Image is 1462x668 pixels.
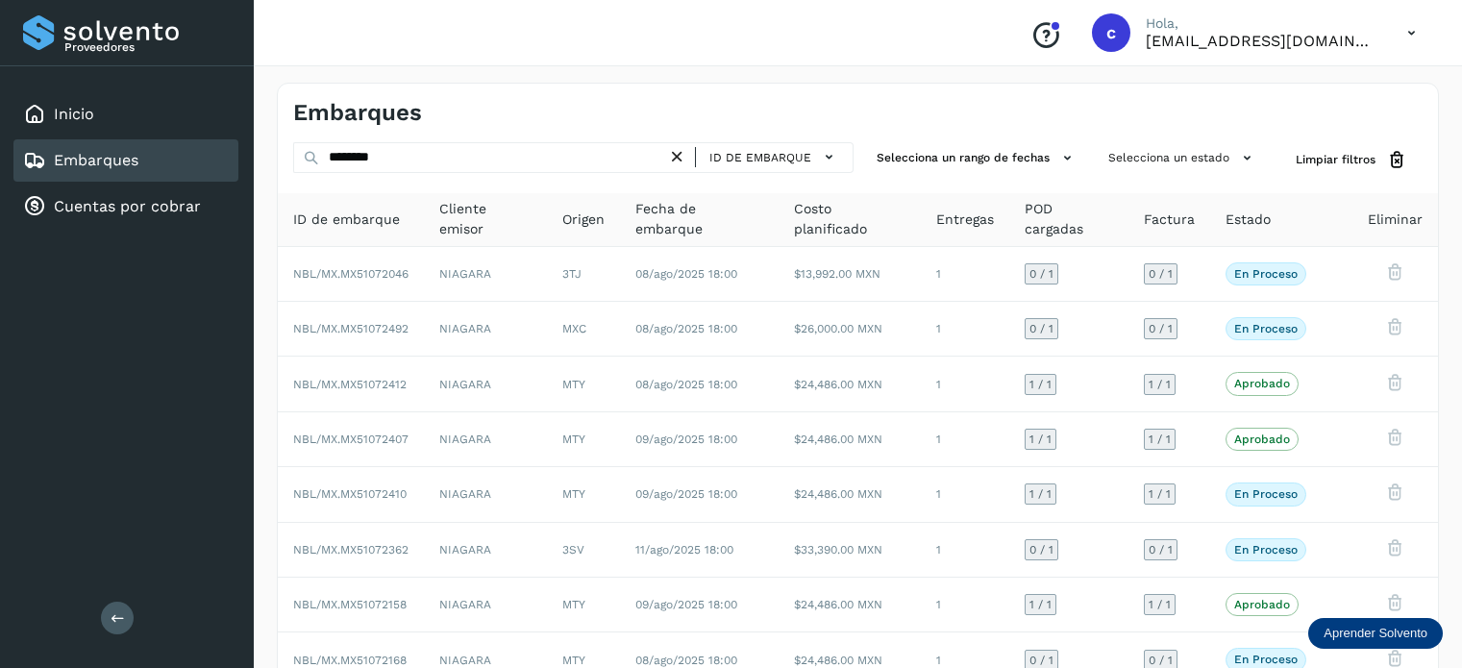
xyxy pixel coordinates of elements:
p: En proceso [1234,487,1298,501]
a: Embarques [54,151,138,169]
div: Inicio [13,93,238,136]
span: NBL/MX.MX51072410 [293,487,407,501]
span: 0 / 1 [1149,323,1173,334]
td: 3TJ [547,247,620,302]
td: NIAGARA [424,467,547,522]
span: Factura [1144,210,1195,230]
td: 1 [921,578,1009,632]
p: En proceso [1234,543,1298,557]
td: $24,486.00 MXN [779,412,921,467]
a: Cuentas por cobrar [54,197,201,215]
span: 1 / 1 [1029,599,1052,610]
td: 1 [921,412,1009,467]
td: MTY [547,412,620,467]
span: Entregas [936,210,994,230]
p: Aprobado [1234,377,1290,390]
div: Aprender Solvento [1308,618,1443,649]
span: 0 / 1 [1149,544,1173,556]
span: 0 / 1 [1149,268,1173,280]
td: NIAGARA [424,523,547,578]
td: NIAGARA [424,412,547,467]
p: En proceso [1234,322,1298,335]
td: $33,390.00 MXN [779,523,921,578]
td: MTY [547,467,620,522]
td: NIAGARA [424,247,547,302]
p: Hola, [1146,15,1376,32]
button: Selecciona un estado [1101,142,1265,174]
span: Fecha de embarque [635,199,762,239]
span: 0 / 1 [1029,544,1053,556]
span: 1 / 1 [1149,488,1171,500]
span: 11/ago/2025 18:00 [635,543,733,557]
span: NBL/MX.MX51072046 [293,267,409,281]
td: NIAGARA [424,578,547,632]
span: 0 / 1 [1029,268,1053,280]
td: $24,486.00 MXN [779,357,921,411]
td: NIAGARA [424,302,547,357]
span: 1 / 1 [1149,433,1171,445]
div: Cuentas por cobrar [13,186,238,228]
td: $24,486.00 MXN [779,467,921,522]
span: 08/ago/2025 18:00 [635,378,737,391]
span: NBL/MX.MX51072407 [293,433,409,446]
span: 08/ago/2025 18:00 [635,322,737,335]
span: NBL/MX.MX51072492 [293,322,409,335]
p: Proveedores [64,40,231,54]
span: ID de embarque [709,149,811,166]
button: Limpiar filtros [1280,142,1423,178]
td: 3SV [547,523,620,578]
td: 1 [921,357,1009,411]
td: $26,000.00 MXN [779,302,921,357]
h4: Embarques [293,99,422,127]
p: Aprender Solvento [1324,626,1427,641]
td: NIAGARA [424,357,547,411]
a: Inicio [54,105,94,123]
button: Selecciona un rango de fechas [869,142,1085,174]
td: 1 [921,302,1009,357]
span: 08/ago/2025 18:00 [635,267,737,281]
span: 1 / 1 [1029,433,1052,445]
span: Estado [1226,210,1271,230]
span: NBL/MX.MX51072412 [293,378,407,391]
span: 1 / 1 [1149,379,1171,390]
div: Embarques [13,139,238,182]
td: MXC [547,302,620,357]
span: 09/ago/2025 18:00 [635,598,737,611]
span: NBL/MX.MX51072168 [293,654,407,667]
button: ID de embarque [704,143,845,171]
span: ID de embarque [293,210,400,230]
span: Cliente emisor [439,199,532,239]
td: MTY [547,357,620,411]
td: MTY [547,578,620,632]
span: Limpiar filtros [1296,151,1375,168]
p: Aprobado [1234,433,1290,446]
span: 08/ago/2025 18:00 [635,654,737,667]
span: NBL/MX.MX51072362 [293,543,409,557]
span: 0 / 1 [1149,655,1173,666]
td: $24,486.00 MXN [779,578,921,632]
span: 09/ago/2025 18:00 [635,487,737,501]
p: cuentasespeciales8_met@castores.com.mx [1146,32,1376,50]
span: 0 / 1 [1029,655,1053,666]
span: Origen [562,210,605,230]
span: Eliminar [1368,210,1423,230]
td: 1 [921,247,1009,302]
p: Aprobado [1234,598,1290,611]
span: 09/ago/2025 18:00 [635,433,737,446]
td: 1 [921,467,1009,522]
span: 1 / 1 [1149,599,1171,610]
p: En proceso [1234,267,1298,281]
td: 1 [921,523,1009,578]
span: 0 / 1 [1029,323,1053,334]
span: POD cargadas [1025,199,1113,239]
td: $13,992.00 MXN [779,247,921,302]
span: Costo planificado [794,199,905,239]
span: NBL/MX.MX51072158 [293,598,407,611]
span: 1 / 1 [1029,379,1052,390]
span: 1 / 1 [1029,488,1052,500]
p: En proceso [1234,653,1298,666]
